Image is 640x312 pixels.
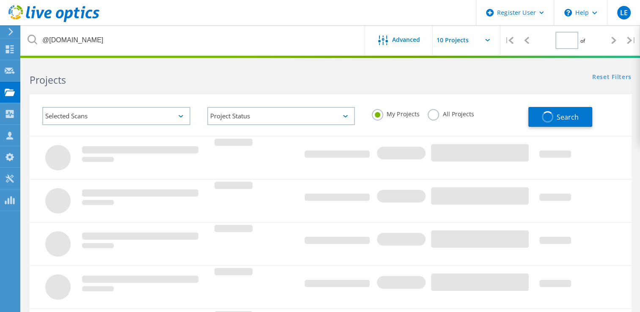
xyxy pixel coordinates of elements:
div: | [500,25,518,55]
label: My Projects [372,109,419,117]
div: Project Status [207,107,355,125]
span: Advanced [392,37,420,43]
span: of [580,37,585,44]
span: LE [620,9,627,16]
div: Selected Scans [42,107,190,125]
span: Search [557,112,579,122]
a: Live Optics Dashboard [8,18,99,24]
div: | [623,25,640,55]
input: Search projects by name, owner, ID, company, etc [21,25,365,55]
button: Search [528,107,592,127]
b: Projects [30,73,66,87]
a: Reset Filters [592,74,632,81]
svg: \n [564,9,572,16]
label: All Projects [428,109,474,117]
